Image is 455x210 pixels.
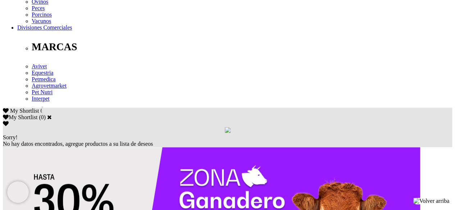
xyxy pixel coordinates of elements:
[32,70,53,76] a: Equestria
[32,5,45,11] a: Peces
[225,127,231,133] img: loading.gif
[10,108,39,114] span: My Shortlist
[413,198,449,204] img: Volver arriba
[47,114,52,120] a: Cerrar
[3,114,37,120] label: My Shortlist
[32,63,47,69] a: Avivet
[32,11,52,18] a: Porcinos
[3,134,18,140] span: Sorry!
[32,89,53,95] a: Pet Nutri
[32,18,51,24] a: Vacunos
[32,41,452,53] p: MARCAS
[41,114,44,120] label: 0
[32,83,67,89] a: Agrovetmarket
[39,114,46,120] span: ( )
[40,108,43,114] span: 0
[3,134,452,147] div: No hay datos encontrados, agregue productos a su lista de deseos
[32,76,56,82] a: Petmedica
[7,181,29,203] iframe: Brevo live chat
[17,24,72,31] a: Divisiones Comerciales
[32,95,50,102] a: Interpet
